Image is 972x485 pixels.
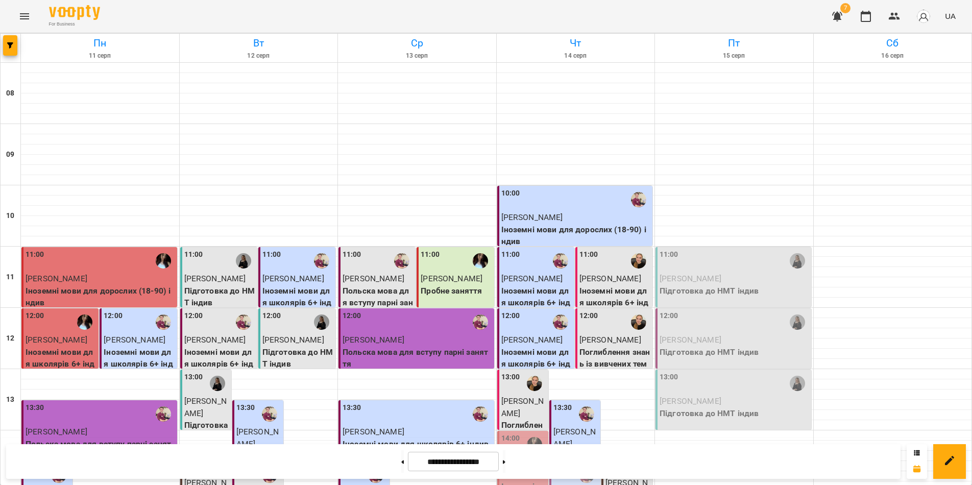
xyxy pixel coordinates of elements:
[156,253,171,269] img: Василевська Анастасія Михайлівна
[181,51,336,61] h6: 12 серп
[26,249,44,260] label: 11:00
[184,346,255,382] p: Іноземні мови для школярів 6+ індив
[579,249,598,260] label: 11:00
[840,3,850,13] span: 7
[26,285,175,309] p: Іноземні мови для дорослих (18-90) індив
[660,372,678,383] label: 13:00
[945,11,956,21] span: UA
[339,51,495,61] h6: 13 серп
[631,253,646,269] img: Касянчук Софія Сергіївна
[553,314,568,330] img: Бойко Дмитро Вікторович
[501,310,520,322] label: 12:00
[394,253,409,269] img: Бойко Дмитро Вікторович
[790,376,805,391] img: Дибко Діана Ігорівна
[631,192,646,207] img: Бойко Дмитро Вікторович
[501,285,572,321] p: Іноземні мови для школярів 6+ індив
[343,285,414,321] p: Польска мова для вступу парні заняття
[553,402,572,414] label: 13:30
[815,51,970,61] h6: 16 серп
[262,249,281,260] label: 11:00
[501,335,563,345] span: [PERSON_NAME]
[553,427,596,449] span: [PERSON_NAME]
[262,285,333,321] p: Іноземні мови для школярів 6+ індив
[210,376,225,391] img: Дибко Діана Ігорівна
[181,35,336,51] h6: Вт
[184,335,246,345] span: [PERSON_NAME]
[473,314,488,330] img: Бойко Дмитро Вікторович
[660,310,678,322] label: 12:00
[6,394,14,405] h6: 13
[22,35,178,51] h6: Пн
[184,285,255,309] p: Підготовка до НМТ індив
[236,314,251,330] img: Бойко Дмитро Вікторович
[473,406,488,422] img: Бойко Дмитро Вікторович
[6,149,14,160] h6: 09
[660,249,678,260] label: 11:00
[579,335,641,345] span: [PERSON_NAME]
[790,253,805,269] img: Дибко Діана Ігорівна
[527,376,542,391] div: Касянчук Софія Сергіївна
[314,253,329,269] div: Бойко Дмитро Вікторович
[184,274,246,283] span: [PERSON_NAME]
[262,274,324,283] span: [PERSON_NAME]
[631,314,646,330] div: Касянчук Софія Сергіївна
[262,346,333,370] p: Підготовка до НМТ індив
[343,274,404,283] span: [PERSON_NAME]
[262,406,277,422] div: Бойко Дмитро Вікторович
[579,406,594,422] div: Бойко Дмитро Вікторович
[6,333,14,344] h6: 12
[553,253,568,269] img: Бойко Дмитро Вікторович
[156,406,171,422] img: Бойко Дмитро Вікторович
[314,314,329,330] img: Дибко Діана Ігорівна
[49,21,100,28] span: For Business
[6,272,14,283] h6: 11
[236,427,279,449] span: [PERSON_NAME]
[501,249,520,260] label: 11:00
[104,335,165,345] span: [PERSON_NAME]
[660,396,721,406] span: [PERSON_NAME]
[184,396,227,418] span: [PERSON_NAME]
[262,335,324,345] span: [PERSON_NAME]
[339,35,495,51] h6: Ср
[501,212,563,222] span: [PERSON_NAME]
[501,224,651,248] p: Іноземні мови для дорослих (18-90) індив
[343,335,404,345] span: [PERSON_NAME]
[184,419,229,455] p: Підготовка до НМТ індив
[236,253,251,269] img: Дибко Діана Ігорівна
[26,310,44,322] label: 12:00
[421,249,440,260] label: 11:00
[501,346,572,382] p: Іноземні мови для школярів 6+ індив
[184,372,203,383] label: 13:00
[473,253,488,269] img: Василевська Анастасія Михайлівна
[527,437,542,452] div: Василевська Анастасія Михайлівна
[916,9,931,23] img: avatar_s.png
[184,310,203,322] label: 12:00
[156,314,171,330] div: Бойко Дмитро Вікторович
[501,372,520,383] label: 13:00
[815,35,970,51] h6: Сб
[660,346,809,358] p: Підготовка до НМТ індив
[26,402,44,414] label: 13:30
[77,314,92,330] div: Василевська Анастасія Михайлівна
[421,274,482,283] span: [PERSON_NAME]
[343,249,361,260] label: 11:00
[343,346,492,370] p: Польска мова для вступу парні заняття
[104,310,123,322] label: 12:00
[26,274,87,283] span: [PERSON_NAME]
[49,5,100,20] img: Voopty Logo
[343,402,361,414] label: 13:30
[501,433,520,444] label: 14:00
[941,7,960,26] button: UA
